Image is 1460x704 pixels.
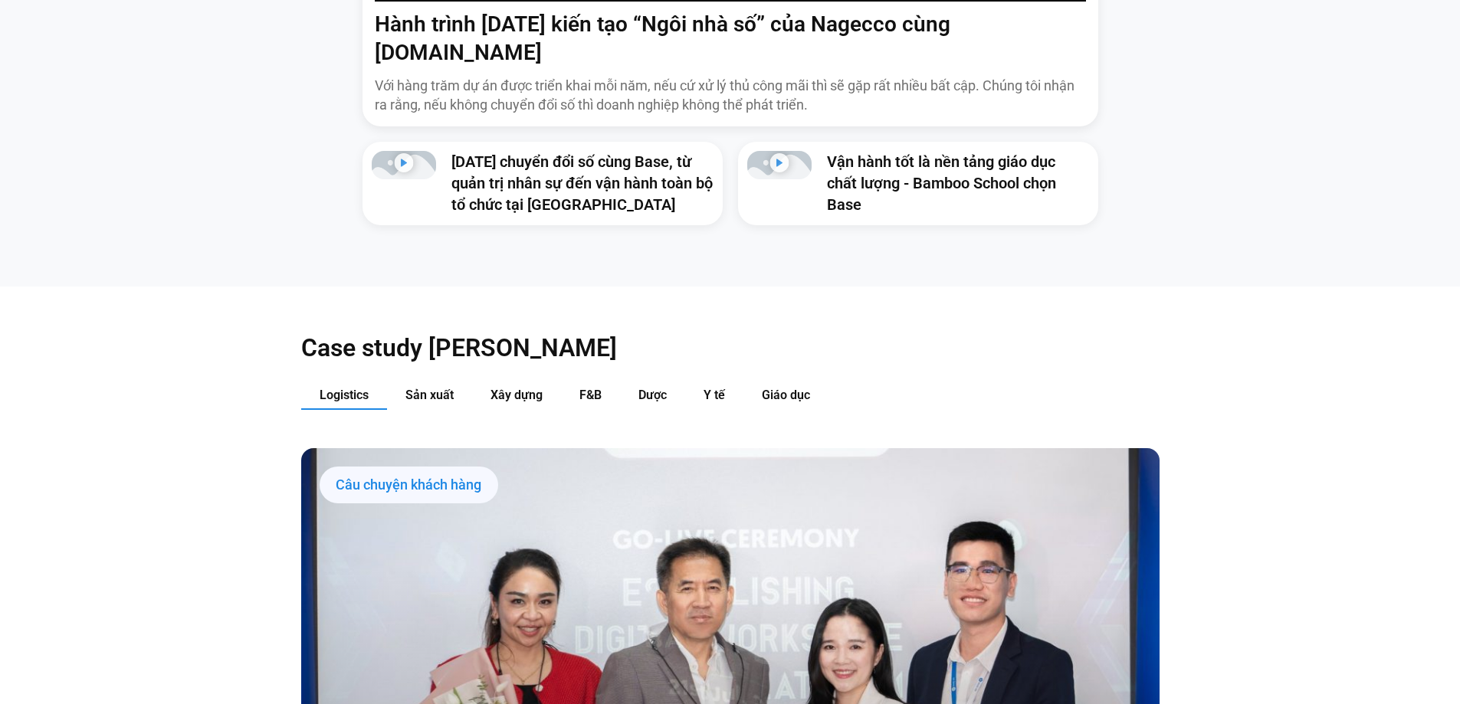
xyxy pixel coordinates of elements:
a: Hành trình [DATE] kiến tạo “Ngôi nhà số” của Nagecco cùng [DOMAIN_NAME] [375,11,950,64]
div: Câu chuyện khách hàng [320,467,498,503]
span: Giáo dục [762,388,810,402]
a: [DATE] chuyển đổi số cùng Base, từ quản trị nhân sự đến vận hành toàn bộ tổ chức tại [GEOGRAPHIC_... [451,152,713,214]
h2: Case study [PERSON_NAME] [301,332,1160,363]
span: Xây dựng [490,388,543,402]
span: Sản xuất [405,388,454,402]
span: Dược [638,388,667,402]
div: Phát video [394,153,413,178]
p: Với hàng trăm dự án được triển khai mỗi năm, nếu cứ xử lý thủ công mãi thì sẽ gặp rất nhiều bất c... [375,76,1086,114]
a: Vận hành tốt là nền tảng giáo dục chất lượng - Bamboo School chọn Base [827,152,1056,214]
span: F&B [579,388,602,402]
div: Phát video [769,153,789,178]
span: Logistics [320,388,369,402]
span: Y tế [704,388,725,402]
